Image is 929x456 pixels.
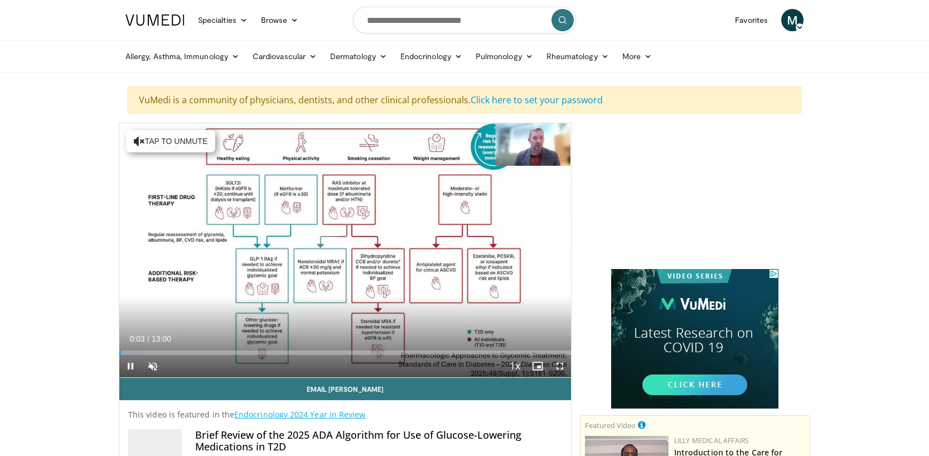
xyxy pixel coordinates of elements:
p: This video is featured in the [128,409,562,420]
iframe: Advertisement [611,269,778,409]
span: 0:03 [129,334,144,343]
a: Email [PERSON_NAME] [119,378,571,400]
a: Specialties [191,9,254,31]
button: Fullscreen [549,355,571,377]
iframe: Advertisement [611,123,778,262]
a: Allergy, Asthma, Immunology [119,45,246,68]
span: 13:00 [152,334,171,343]
a: Browse [254,9,306,31]
a: More [616,45,659,68]
h4: Brief Review of the 2025 ADA Algorithm for Use of Glucose-Lowering Medications in T2D [195,429,562,453]
a: Dermatology [323,45,394,68]
a: M [781,9,804,31]
input: Search topics, interventions [353,7,576,33]
img: VuMedi Logo [125,15,185,26]
a: Cardiovascular [246,45,323,68]
div: VuMedi is a community of physicians, dentists, and other clinical professionals. [127,86,802,114]
a: Click here to set your password [471,94,603,106]
a: Endocrinology 2024 Year in Review [234,409,365,420]
button: Unmute [142,355,164,377]
button: Tap to unmute [126,130,215,152]
video-js: Video Player [119,123,571,378]
a: Favorites [728,9,775,31]
button: Enable picture-in-picture mode [526,355,549,377]
small: Featured Video [585,420,636,430]
span: / [147,334,149,343]
div: Progress Bar [119,351,571,355]
a: Rheumatology [540,45,616,68]
button: Playback Rate [504,355,526,377]
a: Lilly Medical Affairs [674,436,749,445]
button: Pause [119,355,142,377]
a: Pulmonology [469,45,540,68]
a: Endocrinology [394,45,469,68]
img: Endocrinology 2024 Year in Review [128,429,182,456]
